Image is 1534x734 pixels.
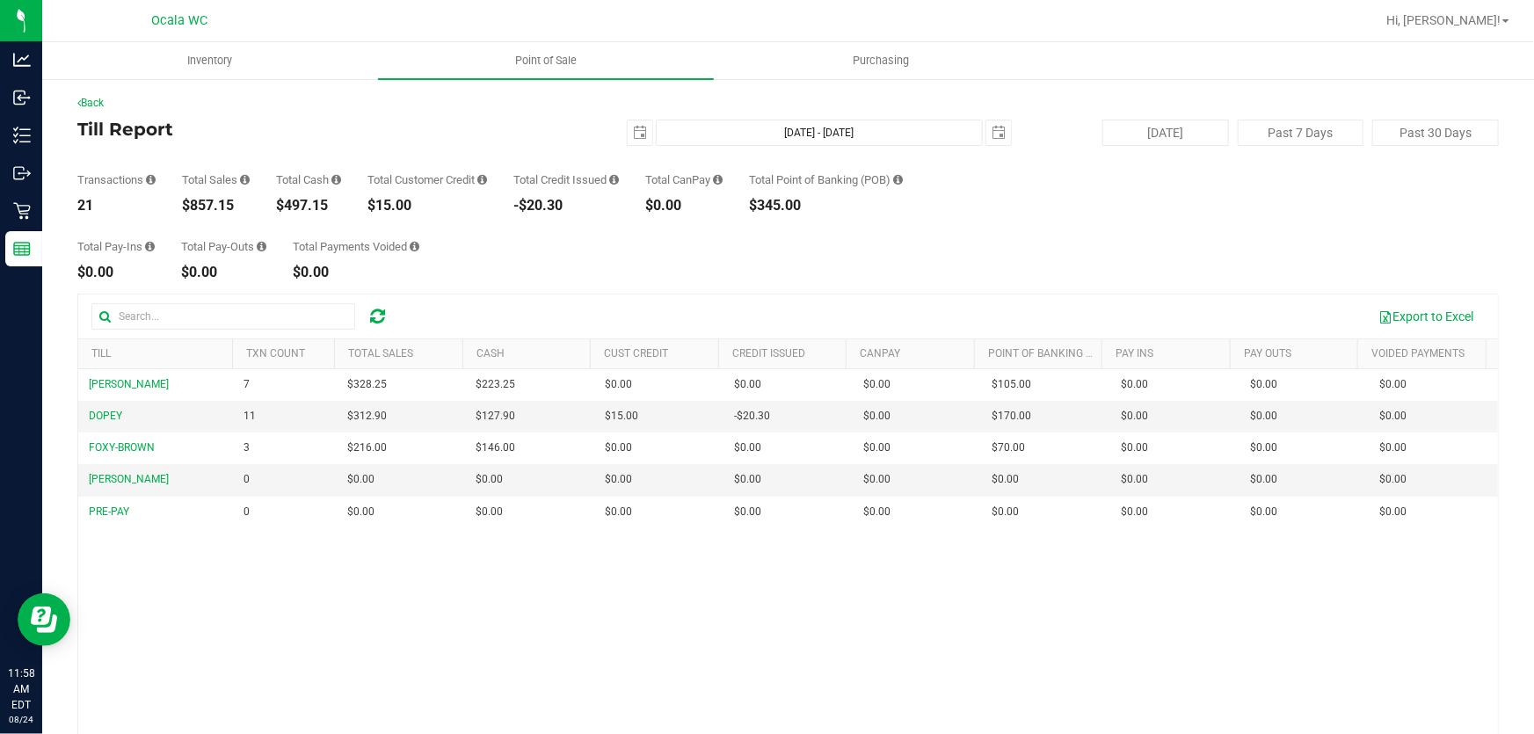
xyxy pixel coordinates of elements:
span: $0.00 [1250,471,1277,488]
h4: Till Report [77,120,551,139]
span: 3 [244,440,250,456]
inline-svg: Inbound [13,89,31,106]
span: $146.00 [476,440,515,456]
div: Total Pay-Outs [181,241,266,252]
span: $0.00 [992,504,1020,520]
i: Sum of all successful refund transaction amounts from purchase returns resulting in account credi... [609,174,619,185]
span: $0.00 [1379,440,1407,456]
p: 11:58 AM EDT [8,665,34,713]
div: $0.00 [645,199,723,213]
span: 11 [244,408,256,425]
span: FOXY-BROWN [89,441,155,454]
span: $223.25 [476,376,515,393]
span: $0.00 [1250,376,1277,393]
span: $0.00 [605,504,632,520]
span: $0.00 [1379,504,1407,520]
span: $70.00 [992,440,1026,456]
a: Purchasing [714,42,1050,79]
a: Cash [476,347,505,360]
a: Inventory [42,42,378,79]
span: $0.00 [734,471,761,488]
span: $0.00 [863,471,891,488]
div: Total Pay-Ins [77,241,155,252]
div: $0.00 [181,265,266,280]
i: Sum of all cash pay-ins added to tills within the date range. [145,241,155,252]
div: Total Cash [276,174,341,185]
span: $0.00 [605,471,632,488]
span: $0.00 [1379,471,1407,488]
span: $0.00 [1379,376,1407,393]
i: Sum of all successful, non-voided payment transaction amounts using CanPay (as well as manual Can... [713,174,723,185]
span: $0.00 [734,376,761,393]
div: $0.00 [77,265,155,280]
inline-svg: Reports [13,240,31,258]
span: $0.00 [1122,504,1149,520]
span: Inventory [164,53,256,69]
i: Count of all successful payment transactions, possibly including voids, refunds, and cash-back fr... [146,174,156,185]
div: Total CanPay [645,174,723,185]
div: $0.00 [293,265,419,280]
iframe: Resource center [18,593,70,646]
a: Voided Payments [1372,347,1465,360]
i: Sum of the successful, non-voided point-of-banking payment transaction amounts, both via payment ... [893,174,903,185]
a: Back [77,97,104,109]
span: $216.00 [347,440,387,456]
div: Total Payments Voided [293,241,419,252]
a: Pay Outs [1244,347,1291,360]
span: $0.00 [734,504,761,520]
span: $0.00 [476,471,503,488]
span: Ocala WC [151,13,207,28]
p: 08/24 [8,713,34,726]
a: Point of Sale [378,42,714,79]
inline-svg: Inventory [13,127,31,144]
a: Point of Banking (POB) [988,347,1113,360]
button: [DATE] [1102,120,1229,146]
a: Pay Ins [1116,347,1154,360]
span: $0.00 [1122,471,1149,488]
span: $312.90 [347,408,387,425]
div: Total Point of Banking (POB) [749,174,903,185]
span: $105.00 [992,376,1032,393]
span: $0.00 [863,504,891,520]
a: Total Sales [349,347,414,360]
inline-svg: Outbound [13,164,31,182]
button: Past 30 Days [1372,120,1499,146]
span: $328.25 [347,376,387,393]
span: select [628,120,652,145]
inline-svg: Analytics [13,51,31,69]
inline-svg: Retail [13,202,31,220]
span: $0.00 [1122,440,1149,456]
i: Sum of all voided payment transaction amounts (excluding tips and transaction fees) within the da... [410,241,419,252]
span: $0.00 [1250,440,1277,456]
span: $0.00 [1122,376,1149,393]
span: $0.00 [347,504,374,520]
span: $0.00 [1250,408,1277,425]
span: $0.00 [476,504,503,520]
span: [PERSON_NAME] [89,378,169,390]
span: $170.00 [992,408,1032,425]
a: Credit Issued [732,347,805,360]
i: Sum of all successful, non-voided cash payment transaction amounts (excluding tips and transactio... [331,174,341,185]
a: Cust Credit [605,347,669,360]
span: $0.00 [1122,408,1149,425]
span: $0.00 [605,376,632,393]
span: $0.00 [863,408,891,425]
span: $0.00 [1379,408,1407,425]
span: $0.00 [347,471,374,488]
span: Purchasing [830,53,934,69]
span: 0 [244,471,250,488]
button: Past 7 Days [1238,120,1364,146]
div: Total Credit Issued [513,174,619,185]
i: Sum of all cash pay-outs removed from tills within the date range. [257,241,266,252]
span: 0 [244,504,250,520]
a: Till [91,347,111,360]
div: 21 [77,199,156,213]
span: Hi, [PERSON_NAME]! [1386,13,1501,27]
i: Sum of all successful, non-voided payment transaction amounts (excluding tips and transaction fee... [240,174,250,185]
span: Point of Sale [491,53,600,69]
span: $0.00 [863,440,891,456]
span: -$20.30 [734,408,770,425]
span: $0.00 [863,376,891,393]
div: $345.00 [749,199,903,213]
span: $0.00 [605,440,632,456]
